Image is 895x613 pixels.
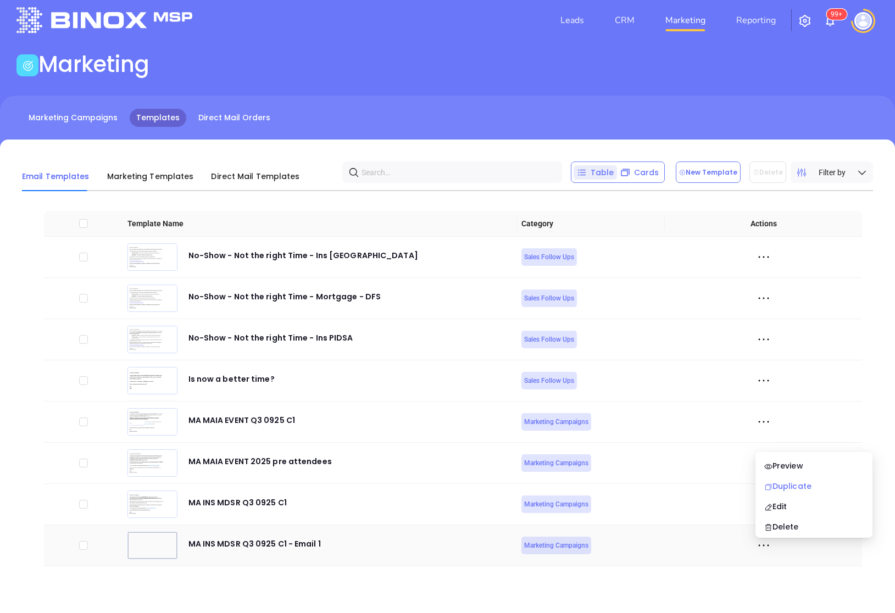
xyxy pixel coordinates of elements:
[188,331,353,353] div: No-Show - Not the right Time - Ins PIDSA
[764,521,864,533] div: Delete
[661,9,710,31] a: Marketing
[188,249,418,271] div: No-Show - Not the right Time - Ins [GEOGRAPHIC_DATA]
[188,537,321,559] div: MA INS MDSR Q3 0925 C1 - Email 1
[16,7,192,33] img: logo
[665,211,862,237] th: Actions
[610,9,639,31] a: CRM
[764,500,864,512] div: Edit
[676,161,741,183] button: New Template
[22,171,90,182] span: Email Templates
[188,455,332,477] div: MA MAIA EVENT 2025 pre attendees
[38,51,149,77] h1: Marketing
[123,211,518,237] th: Template Name
[524,292,574,304] span: Sales Follow Ups
[732,9,780,31] a: Reporting
[556,9,588,31] a: Leads
[188,290,381,312] div: No-Show - Not the right Time - Mortgage - DFS
[130,109,186,127] a: Templates
[524,539,588,551] span: Marketing Campaigns
[517,211,665,237] th: Category
[826,9,847,20] sup: 100
[524,416,588,428] span: Marketing Campaigns
[749,161,786,183] button: Delete
[524,498,588,510] span: Marketing Campaigns
[617,165,662,180] div: Cards
[211,171,299,182] span: Direct Mail Templates
[824,14,837,27] img: iconNotification
[362,164,547,181] input: Search…
[188,372,275,394] div: Is now a better time?
[574,165,617,180] div: Table
[819,166,846,179] span: Filter by
[524,375,574,387] span: Sales Follow Ups
[188,414,295,436] div: MA MAIA EVENT Q3 0925 C1
[764,480,864,492] div: Duplicate
[22,109,124,127] a: Marketing Campaigns
[764,460,864,472] div: Preview
[107,171,194,182] span: Marketing Templates
[524,251,574,263] span: Sales Follow Ups
[524,457,588,469] span: Marketing Campaigns
[524,333,574,345] span: Sales Follow Ups
[854,12,872,30] img: user
[192,109,277,127] a: Direct Mail Orders
[798,14,811,27] img: iconSetting
[188,496,287,518] div: MA INS MDSR Q3 0925 C1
